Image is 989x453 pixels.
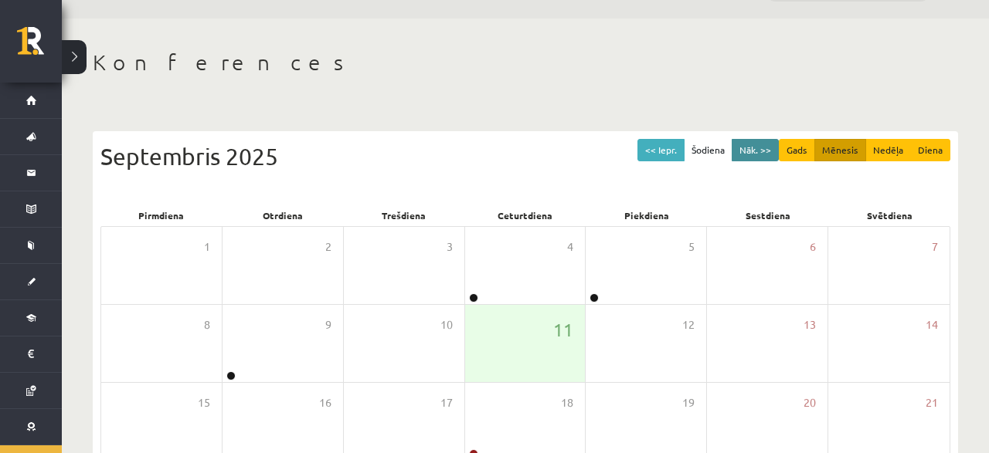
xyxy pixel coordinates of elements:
span: 2 [325,238,331,255]
span: 15 [198,394,210,411]
span: 6 [810,238,816,255]
div: Otrdiena [222,205,343,226]
span: 13 [804,316,816,333]
span: 20 [804,394,816,411]
span: 17 [440,394,453,411]
span: 16 [319,394,331,411]
div: Piekdiena [586,205,708,226]
span: 19 [682,394,695,411]
div: Pirmdiena [100,205,222,226]
span: 1 [204,238,210,255]
span: 9 [325,316,331,333]
div: Svētdiena [829,205,950,226]
button: << Iepr. [637,139,685,161]
button: Mēnesis [814,139,866,161]
span: 4 [567,238,573,255]
div: Sestdiena [708,205,829,226]
div: Septembris 2025 [100,139,950,174]
span: 11 [553,316,573,343]
span: 18 [561,394,573,411]
span: 12 [682,316,695,333]
span: 10 [440,316,453,333]
button: Gads [779,139,815,161]
div: Ceturtdiena [464,205,586,226]
div: Trešdiena [343,205,464,226]
button: Nedēļa [865,139,911,161]
span: 8 [204,316,210,333]
span: 21 [926,394,938,411]
button: Šodiena [684,139,732,161]
button: Nāk. >> [732,139,779,161]
h1: Konferences [93,49,958,76]
span: 3 [447,238,453,255]
span: 14 [926,316,938,333]
button: Diena [910,139,950,161]
span: 7 [932,238,938,255]
a: Rīgas 1. Tālmācības vidusskola [17,27,62,66]
span: 5 [688,238,695,255]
